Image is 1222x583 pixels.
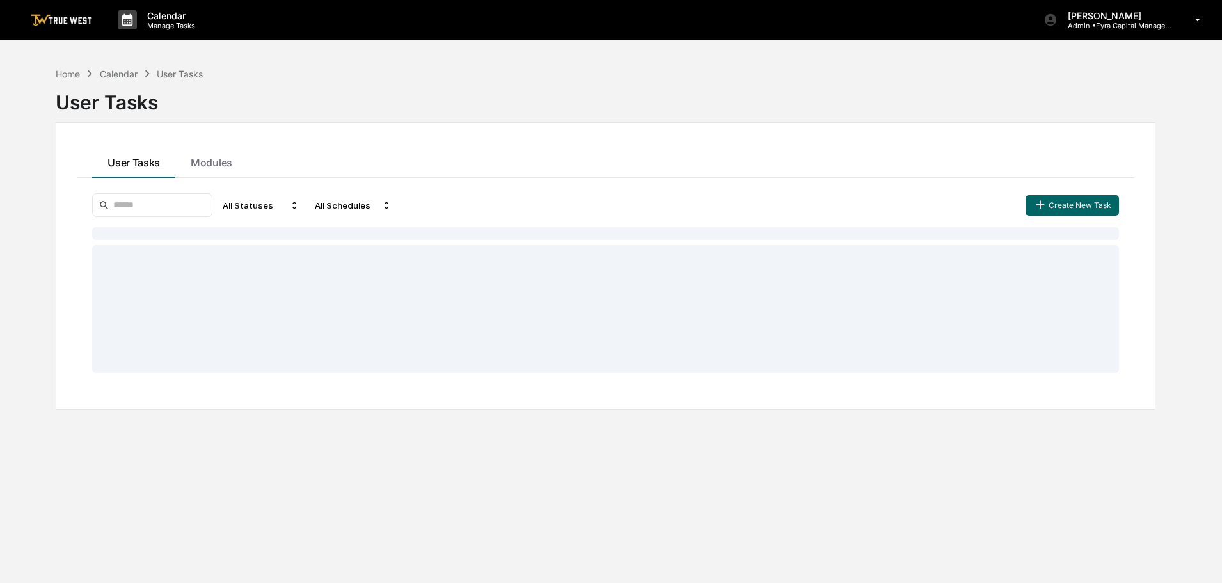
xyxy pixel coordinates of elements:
p: [PERSON_NAME] [1058,10,1177,21]
p: Admin • Fyra Capital Management [1058,21,1177,30]
div: Home [56,68,80,79]
button: Modules [175,143,248,178]
div: User Tasks [56,81,1155,114]
p: Manage Tasks [137,21,202,30]
div: User Tasks [157,68,203,79]
div: All Statuses [218,195,305,216]
button: User Tasks [92,143,175,178]
div: Calendar [100,68,138,79]
img: logo [31,14,92,26]
p: Calendar [137,10,202,21]
div: All Schedules [310,195,397,216]
button: Create New Task [1026,195,1119,216]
